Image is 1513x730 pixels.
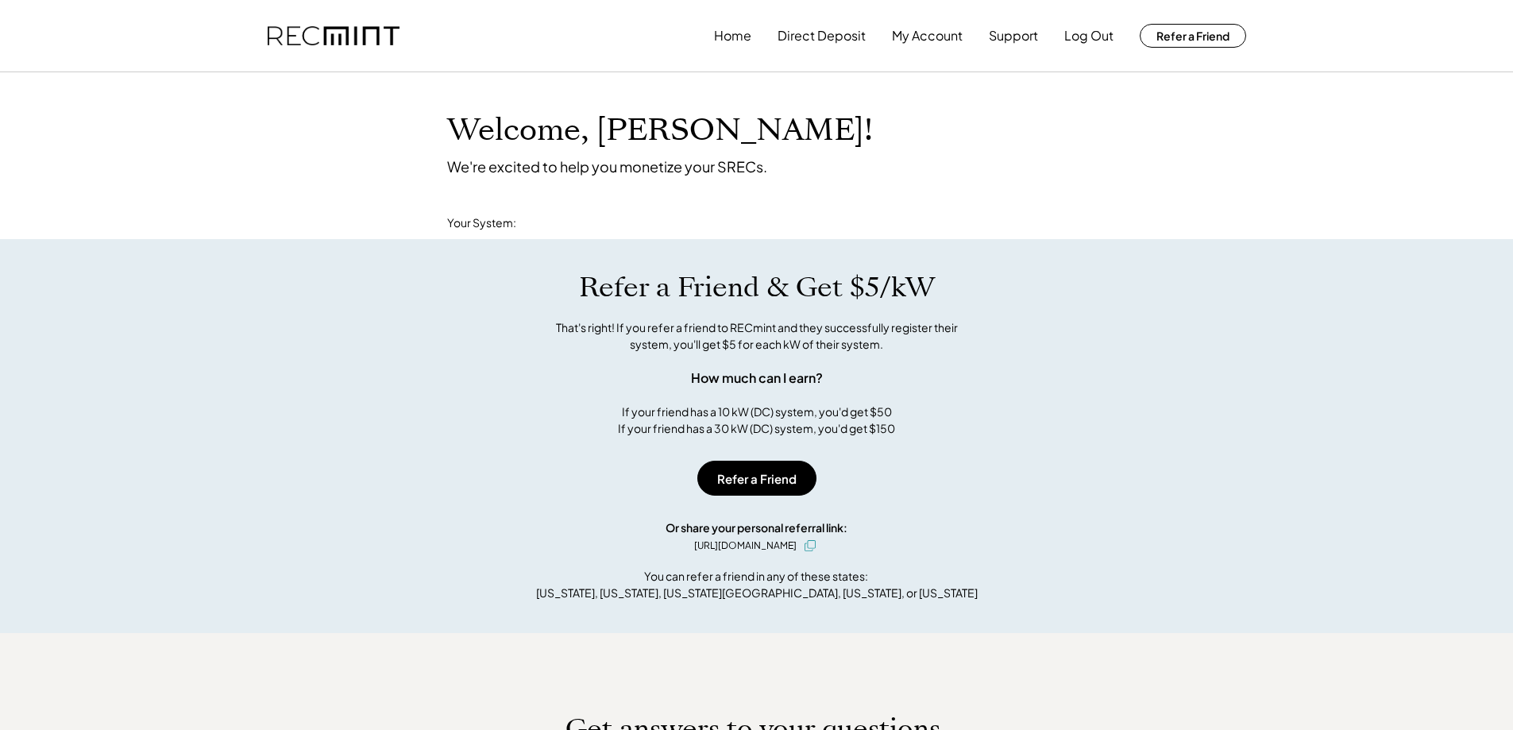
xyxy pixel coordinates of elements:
[447,215,516,231] div: Your System:
[714,20,751,52] button: Home
[691,369,823,388] div: How much can I earn?
[1140,24,1246,48] button: Refer a Friend
[579,271,935,304] h1: Refer a Friend & Get $5/kW
[778,20,866,52] button: Direct Deposit
[892,20,963,52] button: My Account
[618,404,895,437] div: If your friend has a 10 kW (DC) system, you'd get $50 If your friend has a 30 kW (DC) system, you...
[1064,20,1114,52] button: Log Out
[666,519,847,536] div: Or share your personal referral link:
[989,20,1038,52] button: Support
[536,568,978,601] div: You can refer a friend in any of these states: [US_STATE], [US_STATE], [US_STATE][GEOGRAPHIC_DATA...
[694,539,797,553] div: [URL][DOMAIN_NAME]
[801,536,820,555] button: click to copy
[538,319,975,353] div: That's right! If you refer a friend to RECmint and they successfully register their system, you'l...
[447,157,767,176] div: We're excited to help you monetize your SRECs.
[268,26,399,46] img: recmint-logotype%403x.png
[697,461,816,496] button: Refer a Friend
[447,112,873,149] h1: Welcome, [PERSON_NAME]!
